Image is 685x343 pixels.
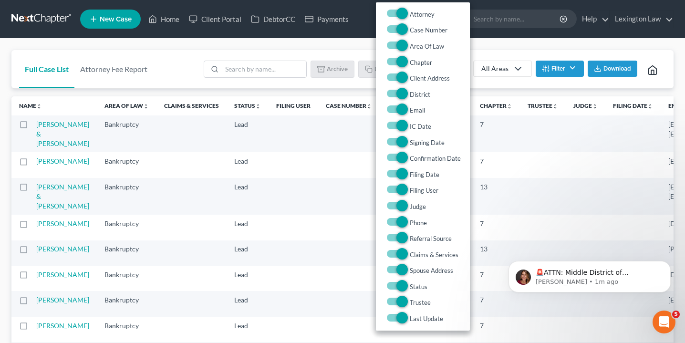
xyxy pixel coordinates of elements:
[326,102,372,109] a: Case Numberunfold_more
[552,104,558,109] i: unfold_more
[156,96,227,115] th: Claims & Services
[227,215,269,240] td: Lead
[472,266,520,291] td: 7
[410,235,452,242] span: Referral Source
[227,152,269,177] td: Lead
[36,296,89,304] a: [PERSON_NAME]
[410,10,435,18] span: Attorney
[410,283,427,291] span: Status
[410,299,431,307] span: Trustee
[410,26,447,34] span: Case Number
[36,322,89,330] a: [PERSON_NAME]
[36,120,89,147] a: [PERSON_NAME] & [PERSON_NAME]
[227,291,269,316] td: Lead
[472,152,520,177] td: 7
[472,291,520,316] td: 7
[573,102,598,109] a: Judgeunfold_more
[410,187,438,194] span: Filing User
[104,102,149,109] a: Area of Lawunfold_more
[222,61,306,77] input: Search by name...
[653,311,675,333] iframe: Intercom live chat
[647,104,653,109] i: unfold_more
[410,171,439,178] span: Filing Date
[227,317,269,342] td: Lead
[410,139,445,146] span: Signing Date
[376,2,470,331] div: Columns
[36,245,89,253] a: [PERSON_NAME]
[410,91,430,98] span: District
[97,152,156,177] td: Bankruptcy
[36,183,89,210] a: [PERSON_NAME] & [PERSON_NAME]
[366,104,372,109] i: unfold_more
[472,240,520,266] td: 13
[410,74,450,82] span: Client Address
[410,267,453,274] span: Spouse Address
[97,240,156,266] td: Bankruptcy
[494,241,685,308] iframe: Intercom notifications message
[97,266,156,291] td: Bankruptcy
[481,64,509,73] div: All Areas
[144,10,184,28] a: Home
[410,315,443,322] span: Last Update
[36,219,89,228] a: [PERSON_NAME]
[588,61,637,77] button: Download
[472,215,520,240] td: 7
[19,50,74,88] a: Full Case List
[536,61,584,77] button: Filter
[528,102,558,109] a: Trusteeunfold_more
[592,104,598,109] i: unfold_more
[97,291,156,316] td: Bankruptcy
[255,104,261,109] i: unfold_more
[300,10,353,28] a: Payments
[97,317,156,342] td: Bankruptcy
[472,115,520,152] td: 7
[19,102,42,109] a: Nameunfold_more
[184,10,246,28] a: Client Portal
[507,104,512,109] i: unfold_more
[97,215,156,240] td: Bankruptcy
[410,106,425,114] span: Email
[410,42,444,50] span: Area Of Law
[410,155,461,162] span: Confirmation Date
[234,102,261,109] a: Statusunfold_more
[143,104,149,109] i: unfold_more
[36,270,89,279] a: [PERSON_NAME]
[36,157,89,165] a: [PERSON_NAME]
[480,102,512,109] a: Chapterunfold_more
[97,115,156,152] td: Bankruptcy
[672,311,680,318] span: 5
[410,123,431,130] span: IC Date
[472,178,520,215] td: 13
[603,65,631,73] span: Download
[474,10,561,28] input: Search by name...
[227,266,269,291] td: Lead
[246,10,300,28] a: DebtorCC
[74,50,153,88] a: Attorney Fee Report
[577,10,609,28] a: Help
[227,178,269,215] td: Lead
[410,251,458,259] span: Claims & Services
[410,203,426,210] span: Judge
[269,96,318,115] th: Filing User
[472,317,520,342] td: 7
[97,178,156,215] td: Bankruptcy
[100,16,132,23] span: New Case
[613,102,653,109] a: Filing Dateunfold_more
[610,10,673,28] a: Lexington Law
[410,219,427,227] span: Phone
[36,104,42,109] i: unfold_more
[410,59,432,66] span: Chapter
[227,240,269,266] td: Lead
[227,115,269,152] td: Lead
